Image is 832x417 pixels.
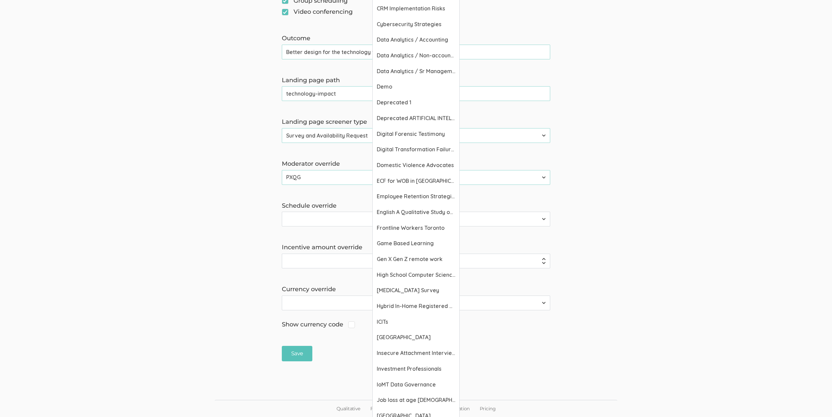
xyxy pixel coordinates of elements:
span: IoMT Data Governance [377,381,455,388]
a: ECF for WOB in [GEOGRAPHIC_DATA] [373,174,459,190]
label: Outcome [282,34,550,43]
a: Deprecated 1 [373,95,459,111]
span: ECF for WOB in [GEOGRAPHIC_DATA] [377,177,455,185]
a: Insecure Attachment Interviews [373,346,459,362]
span: Game Based Learning [377,240,455,247]
a: Data Analytics / Accounting [373,33,459,48]
span: Cybersecurity Strategies [377,20,455,28]
span: Data Analytics / Sr Management [377,67,455,75]
a: Domestic Violence Advocates [373,158,459,174]
span: [MEDICAL_DATA] Survey [377,286,455,294]
a: [GEOGRAPHIC_DATA] [373,330,459,346]
span: Show currency code [282,320,355,329]
a: Demo [373,80,459,95]
label: Moderator override [282,160,550,168]
span: Demo [377,83,455,91]
span: High School Computer Science Students of Color [377,271,455,279]
span: Insecure Attachment Interviews [377,349,455,357]
a: Job loss at age [DEMOGRAPHIC_DATA]+ [373,393,459,409]
a: Deprecated ARTIFICIAL INTELLIGENCE’S ABILITY TO IMPROVE THE HEALTHCARE REVENUE CYCLE [373,111,459,127]
span: Data Analytics / Accounting [377,36,455,44]
a: Data Analytics / Non-accounting [373,48,459,64]
a: [MEDICAL_DATA] Survey [373,283,459,299]
label: Schedule override [282,202,550,210]
span: English A Qualitative Study on [DEMOGRAPHIC_DATA] Mothers of [DEMOGRAPHIC_DATA] Daughters [377,208,455,216]
span: Deprecated ARTIFICIAL INTELLIGENCE’S ABILITY TO IMPROVE THE HEALTHCARE REVENUE CYCLE [377,114,455,122]
span: Gen X Gen Z remote work [377,255,455,263]
label: Landing page path [282,76,550,85]
a: Employee Retention Strategies [373,189,459,205]
a: High School Computer Science Students of Color [373,268,459,283]
a: Game Based Learning [373,236,459,252]
span: CRM Implementation Risks [377,5,455,12]
a: IoMT Data Governance [373,377,459,393]
span: Frontline Workers Toronto [377,224,455,232]
a: Hybrid In-Home Registered Nurses [373,299,459,315]
span: Domestic Violence Advocates [377,161,455,169]
a: Digital Transformation Failure Rates [373,142,459,158]
label: Incentive amount override [282,243,550,252]
span: Employee Retention Strategies [377,193,455,200]
span: ICITs [377,318,455,326]
a: Data Analytics / Sr Management [373,64,459,80]
a: Frontline Workers Toronto [373,221,459,237]
span: Job loss at age [DEMOGRAPHIC_DATA]+ [377,396,455,404]
span: [GEOGRAPHIC_DATA] [377,333,455,341]
a: ICITs [373,315,459,330]
label: Currency override [282,285,550,294]
label: Landing page screener type [282,118,550,126]
a: FAQ [365,400,385,417]
span: Investment Professionals [377,365,455,373]
a: Pricing [475,400,501,417]
a: Qualitative [331,400,365,417]
iframe: Chat Widget [798,385,832,417]
a: Cybersecurity Strategies [373,17,459,33]
span: Digital Transformation Failure Rates [377,146,455,153]
span: Digital Forensic Testimony [377,130,455,138]
a: Gen X Gen Z remote work [373,252,459,268]
a: CRM Implementation Risks [373,1,459,17]
a: Investment Professionals [373,362,459,377]
span: Data Analytics / Non-accounting [377,52,455,59]
span: Hybrid In-Home Registered Nurses [377,302,455,310]
span: Deprecated 1 [377,99,455,106]
span: Video conferencing [282,8,353,16]
input: Save [282,346,312,362]
a: English A Qualitative Study on [DEMOGRAPHIC_DATA] Mothers of [DEMOGRAPHIC_DATA] Daughters [373,205,459,221]
a: Digital Forensic Testimony [373,127,459,143]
